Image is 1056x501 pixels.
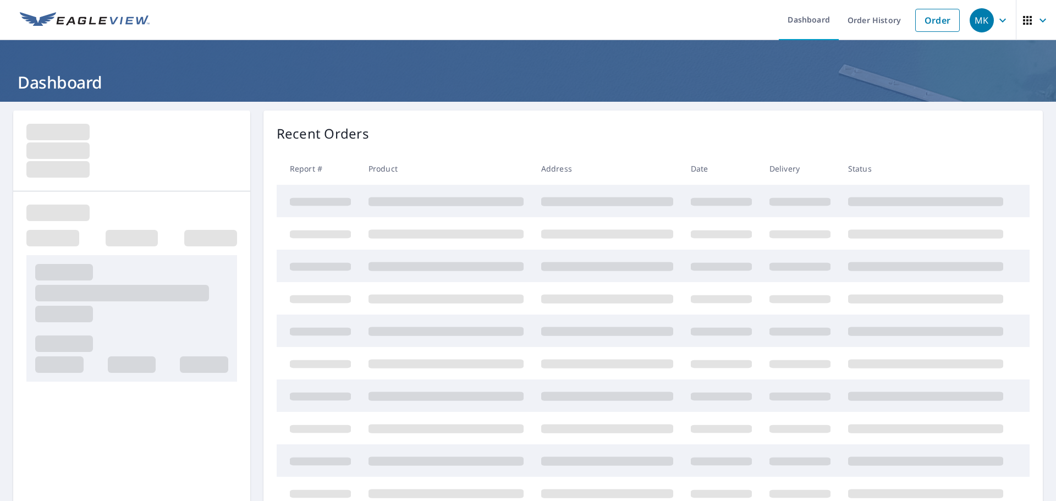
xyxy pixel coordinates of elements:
[360,152,532,185] th: Product
[915,9,960,32] a: Order
[532,152,682,185] th: Address
[277,152,360,185] th: Report #
[277,124,369,144] p: Recent Orders
[13,71,1043,93] h1: Dashboard
[761,152,839,185] th: Delivery
[839,152,1012,185] th: Status
[970,8,994,32] div: MK
[682,152,761,185] th: Date
[20,12,150,29] img: EV Logo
